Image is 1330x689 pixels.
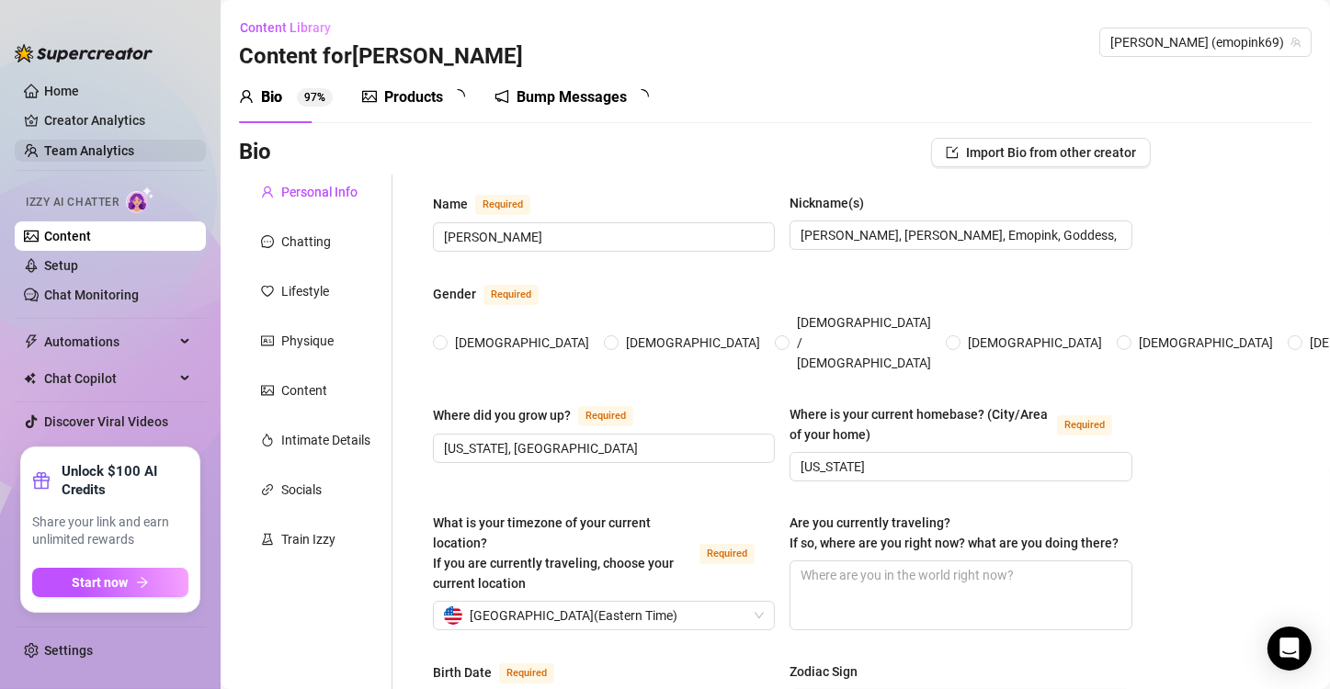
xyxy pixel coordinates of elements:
a: Content [44,229,91,243]
a: Settings [44,643,93,658]
span: [DEMOGRAPHIC_DATA] [961,333,1109,353]
span: arrow-right [136,576,149,589]
span: Britney (emopink69) [1110,28,1301,56]
a: Discover Viral Videos [44,414,168,429]
span: team [1290,37,1302,48]
span: Automations [44,327,175,356]
h3: Content for [PERSON_NAME] [239,42,523,72]
button: Import Bio from other creator [931,138,1151,167]
span: [GEOGRAPHIC_DATA] ( Eastern Time ) [470,602,677,629]
a: Chat Monitoring [44,288,139,302]
span: gift [32,471,51,490]
div: Name [433,194,468,214]
div: Lifestyle [281,281,329,301]
span: notification [494,89,509,104]
div: Physique [281,331,334,351]
div: Where is your current homebase? (City/Area of your home) [790,404,1049,445]
div: Content [281,380,327,401]
span: [DEMOGRAPHIC_DATA] [448,333,597,353]
input: Name [444,227,760,247]
span: [DEMOGRAPHIC_DATA] [619,333,767,353]
span: picture [261,384,274,397]
a: Team Analytics [44,143,134,158]
span: Start now [73,575,129,590]
input: Where is your current homebase? (City/Area of your home) [801,457,1117,477]
div: Where did you grow up? [433,405,571,425]
span: Chat Copilot [44,364,175,393]
span: import [946,146,959,159]
input: Where did you grow up? [444,438,760,458]
span: loading [449,87,467,105]
label: Where did you grow up? [433,404,654,426]
span: fire [261,434,274,446]
span: What is your timezone of your current location? If you are currently traveling, choose your curre... [433,515,674,591]
label: Birth Date [433,661,574,683]
div: Socials [281,480,322,500]
div: Gender [433,284,476,304]
span: Content Library [240,20,331,35]
label: Nickname(s) [790,193,877,213]
a: Setup [44,258,78,273]
span: [DEMOGRAPHIC_DATA] [1131,333,1280,353]
label: Where is your current homebase? (City/Area of your home) [790,404,1131,445]
div: Personal Info [281,182,358,202]
a: Home [44,84,79,98]
span: [DEMOGRAPHIC_DATA] / [DEMOGRAPHIC_DATA] [790,312,938,373]
label: Zodiac Sign [790,661,870,682]
span: user [261,186,274,198]
span: Required [699,544,755,564]
img: us [444,606,462,625]
span: Required [578,406,633,426]
img: AI Chatter [126,186,154,213]
div: Train Izzy [281,529,335,549]
span: experiment [261,533,274,546]
span: Are you currently traveling? If so, where are you right now? what are you doing there? [790,515,1119,550]
sup: 97% [297,88,333,107]
div: Chatting [281,232,331,252]
div: Bio [261,86,282,108]
strong: Unlock $100 AI Credits [62,462,188,499]
span: heart [261,285,274,298]
button: Content Library [239,13,346,42]
a: Creator Analytics [44,106,191,135]
label: Gender [433,283,559,305]
input: Nickname(s) [801,225,1117,245]
h3: Bio [239,138,271,167]
span: picture [362,89,377,104]
div: Zodiac Sign [790,661,858,682]
div: Bump Messages [517,86,627,108]
span: Required [475,195,530,215]
div: Open Intercom Messenger [1267,627,1312,671]
span: message [261,235,274,248]
span: Required [1057,415,1112,435]
label: Name [433,193,551,215]
div: Nickname(s) [790,193,864,213]
span: Izzy AI Chatter [26,194,119,211]
span: Import Bio from other creator [966,145,1136,160]
img: logo-BBDzfeDw.svg [15,44,153,62]
span: thunderbolt [24,334,39,349]
div: Birth Date [433,662,492,683]
span: Required [483,285,539,305]
span: user [239,89,254,104]
div: Products [384,86,443,108]
span: idcard [261,334,274,347]
div: Intimate Details [281,430,370,450]
img: Chat Copilot [24,372,36,385]
span: link [261,483,274,496]
span: Share your link and earn unlimited rewards [32,514,188,549]
span: Required [499,663,554,683]
span: loading [633,87,651,105]
button: Start nowarrow-right [32,568,188,597]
